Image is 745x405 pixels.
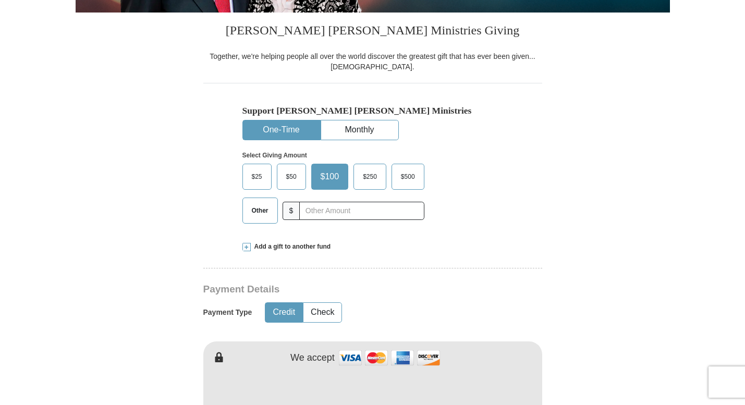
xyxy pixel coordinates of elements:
img: credit cards accepted [337,347,442,369]
strong: Select Giving Amount [242,152,307,159]
button: One-Time [243,120,320,140]
span: $50 [281,169,302,185]
h5: Support [PERSON_NAME] [PERSON_NAME] Ministries [242,105,503,116]
h5: Payment Type [203,308,252,317]
div: Together, we're helping people all over the world discover the greatest gift that has ever been g... [203,51,542,72]
button: Credit [265,303,302,322]
button: Check [303,303,341,322]
button: Monthly [321,120,398,140]
h3: Payment Details [203,284,469,296]
span: Other [247,203,274,218]
span: Add a gift to another fund [251,242,331,251]
span: $250 [358,169,382,185]
h4: We accept [290,352,335,364]
span: $100 [315,169,345,185]
input: Other Amount [299,202,424,220]
span: $25 [247,169,267,185]
span: $500 [396,169,420,185]
h3: [PERSON_NAME] [PERSON_NAME] Ministries Giving [203,13,542,51]
span: $ [283,202,300,220]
